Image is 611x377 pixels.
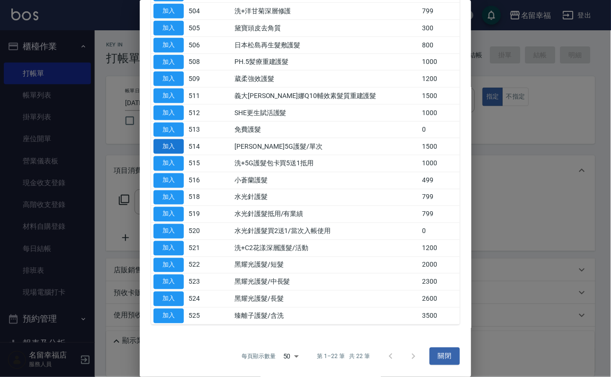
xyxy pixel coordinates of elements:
td: 523 [186,274,209,291]
td: 1200 [420,240,460,257]
td: 葳柔強效護髮 [232,71,420,88]
button: 加入 [153,275,184,289]
td: 黑耀光護髮/長髮 [232,291,420,308]
button: 加入 [153,258,184,273]
td: [PERSON_NAME]5G護髮/單次 [232,138,420,155]
div: 50 [279,344,302,369]
td: SHE更生賦活護髮 [232,104,420,121]
td: 515 [186,155,209,172]
td: 免費護髮 [232,121,420,138]
td: 506 [186,36,209,54]
td: 0 [420,121,460,138]
button: 加入 [153,106,184,120]
td: 505 [186,20,209,37]
td: 洗+C2花漾深層護髮/活動 [232,240,420,257]
td: 509 [186,71,209,88]
td: 黑耀光護髮/中長髮 [232,274,420,291]
td: 2300 [420,274,460,291]
td: 513 [186,121,209,138]
td: 洗+洋甘菊深層修護 [232,3,420,20]
td: 水光針護髮 [232,189,420,206]
button: 關閉 [430,348,460,365]
td: 519 [186,206,209,223]
td: 黛寶頭皮去角質 [232,20,420,37]
button: 加入 [153,55,184,70]
p: 第 1–22 筆 共 22 筆 [317,352,370,361]
button: 加入 [153,139,184,154]
td: 臻離子護髮/含洗 [232,307,420,324]
td: 518 [186,189,209,206]
td: 水光針護髮抵用/有業績 [232,206,420,223]
td: 黑耀光護髮/短髮 [232,257,420,274]
button: 加入 [153,309,184,323]
td: 1000 [420,54,460,71]
button: 加入 [153,4,184,18]
td: 日本松島再生髮敷護髮 [232,36,420,54]
td: 514 [186,138,209,155]
td: 499 [420,172,460,189]
td: 義大[PERSON_NAME]娜Q10輔效素髮質重建護髮 [232,88,420,105]
button: 加入 [153,292,184,306]
td: 0 [420,223,460,240]
td: 525 [186,307,209,324]
td: 水光針護髮買2送1/當次入帳使用 [232,223,420,240]
td: 1500 [420,138,460,155]
td: 521 [186,240,209,257]
td: 508 [186,54,209,71]
td: 504 [186,3,209,20]
td: 512 [186,104,209,121]
td: 小蒼蘭護髮 [232,172,420,189]
td: 522 [186,257,209,274]
button: 加入 [153,123,184,137]
button: 加入 [153,224,184,239]
td: 1000 [420,104,460,121]
button: 加入 [153,173,184,188]
td: 520 [186,223,209,240]
button: 加入 [153,21,184,36]
td: 799 [420,3,460,20]
button: 加入 [153,38,184,53]
td: 1000 [420,155,460,172]
button: 加入 [153,72,184,86]
button: 加入 [153,207,184,222]
td: PH.5髪療重建護髮 [232,54,420,71]
td: 2000 [420,257,460,274]
td: 300 [420,20,460,37]
td: 799 [420,206,460,223]
td: 1500 [420,88,460,105]
td: 524 [186,291,209,308]
td: 1200 [420,71,460,88]
p: 每頁顯示數量 [242,352,276,361]
button: 加入 [153,156,184,171]
td: 洗+5G護髮包卡買5送1抵用 [232,155,420,172]
button: 加入 [153,190,184,205]
td: 516 [186,172,209,189]
td: 3500 [420,307,460,324]
button: 加入 [153,89,184,103]
td: 799 [420,189,460,206]
td: 800 [420,36,460,54]
td: 511 [186,88,209,105]
td: 2600 [420,291,460,308]
button: 加入 [153,241,184,256]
